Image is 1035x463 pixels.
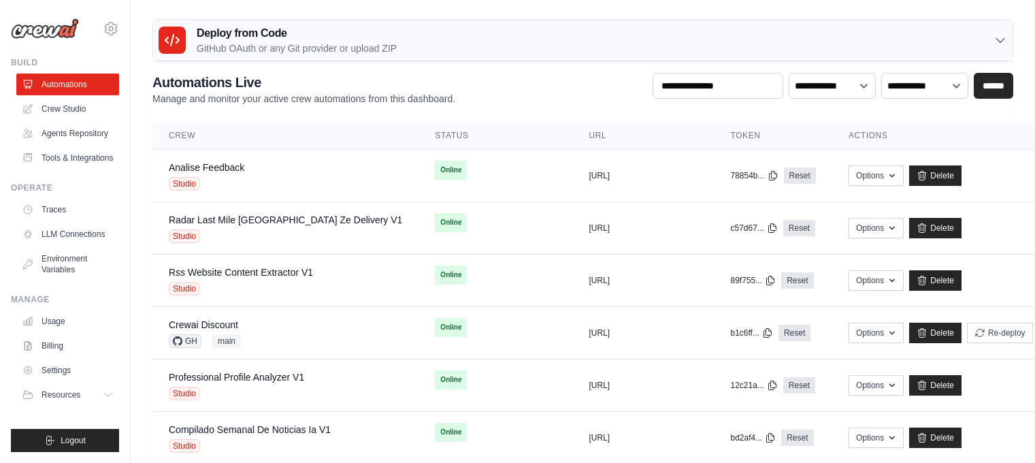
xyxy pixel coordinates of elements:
[849,323,904,343] button: Options
[16,74,119,95] a: Automations
[781,430,813,446] a: Reset
[849,165,904,186] button: Options
[778,325,810,341] a: Reset
[16,335,119,357] a: Billing
[11,57,119,68] div: Build
[784,167,816,184] a: Reset
[169,267,313,278] a: Rss Website Content Extractor V1
[730,380,777,391] button: 12c21a...
[849,218,904,238] button: Options
[16,248,119,281] a: Environment Variables
[152,122,418,150] th: Crew
[730,170,778,181] button: 78854b...
[435,266,467,285] span: Online
[212,334,241,348] span: main
[909,270,962,291] a: Delete
[16,98,119,120] a: Crew Studio
[781,272,813,289] a: Reset
[42,389,80,400] span: Resources
[783,377,815,394] a: Reset
[730,328,772,338] button: b1c6ff...
[730,223,777,234] button: c57d67...
[418,122,572,150] th: Status
[909,323,962,343] a: Delete
[152,92,455,106] p: Manage and monitor your active crew automations from this dashboard.
[16,123,119,144] a: Agents Repository
[435,161,467,180] span: Online
[169,162,244,173] a: Analise Feedback
[16,147,119,169] a: Tools & Integrations
[909,428,962,448] a: Delete
[197,25,397,42] h3: Deploy from Code
[16,199,119,221] a: Traces
[435,318,467,337] span: Online
[16,360,119,381] a: Settings
[714,122,832,150] th: Token
[169,319,238,330] a: Crewai Discount
[169,334,201,348] span: GH
[572,122,714,150] th: URL
[967,323,1033,343] button: Re-deploy
[169,214,402,225] a: Radar Last Mile [GEOGRAPHIC_DATA] Ze Delivery V1
[783,220,815,236] a: Reset
[169,229,200,243] span: Studio
[152,73,455,92] h2: Automations Live
[909,218,962,238] a: Delete
[849,375,904,396] button: Options
[16,384,119,406] button: Resources
[11,182,119,193] div: Operate
[435,423,467,442] span: Online
[730,432,776,443] button: bd2af4...
[169,282,200,296] span: Studio
[730,275,776,286] button: 89f755...
[61,435,86,446] span: Logout
[16,223,119,245] a: LLM Connections
[909,375,962,396] a: Delete
[169,439,200,453] span: Studio
[849,428,904,448] button: Options
[11,18,79,39] img: Logo
[435,370,467,389] span: Online
[435,213,467,232] span: Online
[169,424,331,435] a: Compilado Semanal De Noticias Ia V1
[909,165,962,186] a: Delete
[169,177,200,191] span: Studio
[849,270,904,291] button: Options
[11,429,119,452] button: Logout
[11,294,119,305] div: Manage
[16,310,119,332] a: Usage
[169,372,304,383] a: Professional Profile Analyzer V1
[197,42,397,55] p: GitHub OAuth or any Git provider or upload ZIP
[169,387,200,400] span: Studio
